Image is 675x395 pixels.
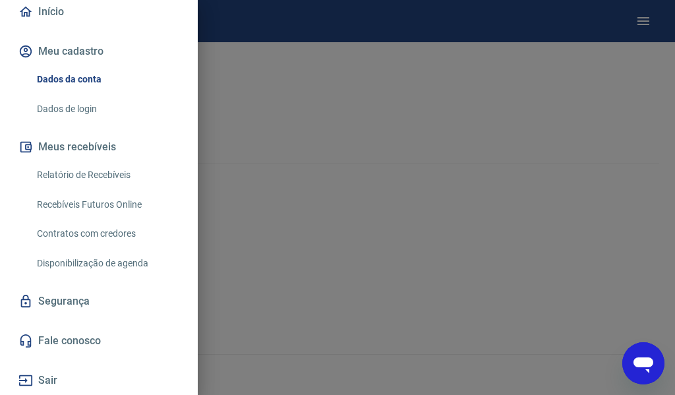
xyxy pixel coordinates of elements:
[16,326,182,355] a: Fale conosco
[32,96,182,123] a: Dados de login
[32,220,182,247] a: Contratos com credores
[32,250,182,277] a: Disponibilização de agenda
[16,366,182,395] button: Sair
[622,342,664,384] iframe: Botão para abrir a janela de mensagens
[16,37,182,66] button: Meu cadastro
[16,133,182,162] button: Meus recebíveis
[32,66,182,93] a: Dados da conta
[32,191,182,218] a: Recebíveis Futuros Online
[16,287,182,316] a: Segurança
[32,162,182,189] a: Relatório de Recebíveis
